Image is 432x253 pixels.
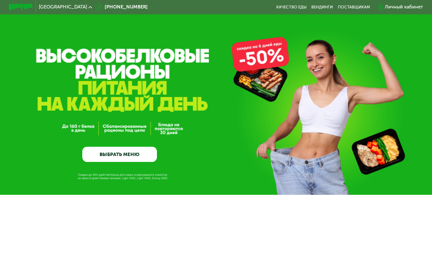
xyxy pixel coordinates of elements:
a: Качество еды [276,5,307,9]
a: [PHONE_NUMBER] [95,3,148,11]
div: Личный кабинет [385,3,423,11]
span: [GEOGRAPHIC_DATA] [39,5,87,9]
a: ВЫБРАТЬ МЕНЮ [82,147,157,162]
a: Вендинги [311,5,333,9]
div: поставщикам [338,5,370,9]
